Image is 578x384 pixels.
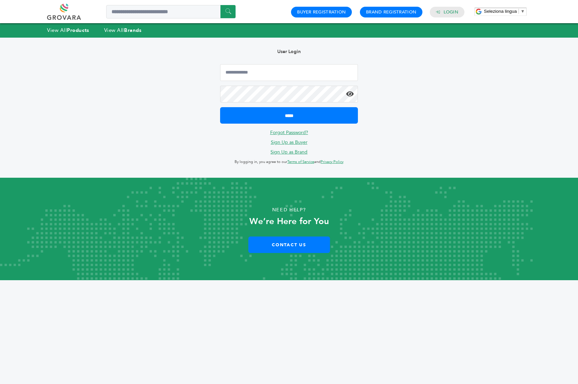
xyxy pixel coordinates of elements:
strong: We’re Here for You [249,215,329,227]
a: Sign Up as Brand [271,149,307,155]
strong: Products [67,27,89,34]
b: User Login [277,48,301,55]
input: Search a product or brand... [106,5,236,18]
a: View AllProducts [47,27,89,34]
a: Forgot Password? [270,129,308,136]
a: Sign Up as Buyer [271,139,307,145]
a: Seleziona lingua​ [484,9,525,14]
input: Password [220,86,358,102]
strong: Brands [124,27,141,34]
a: View AllBrands [104,27,142,34]
a: Brand Registration [366,9,416,15]
input: Email Address [220,64,358,81]
a: Contact Us [248,237,330,253]
span: ▼ [521,9,525,14]
a: Privacy Policy [321,159,343,164]
a: Login [444,9,458,15]
a: Buyer Registration [297,9,346,15]
span: Seleziona lingua [484,9,517,14]
a: Terms of Service [287,159,314,164]
p: By logging in, you agree to our and [220,158,358,166]
p: Need Help? [29,205,549,215]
